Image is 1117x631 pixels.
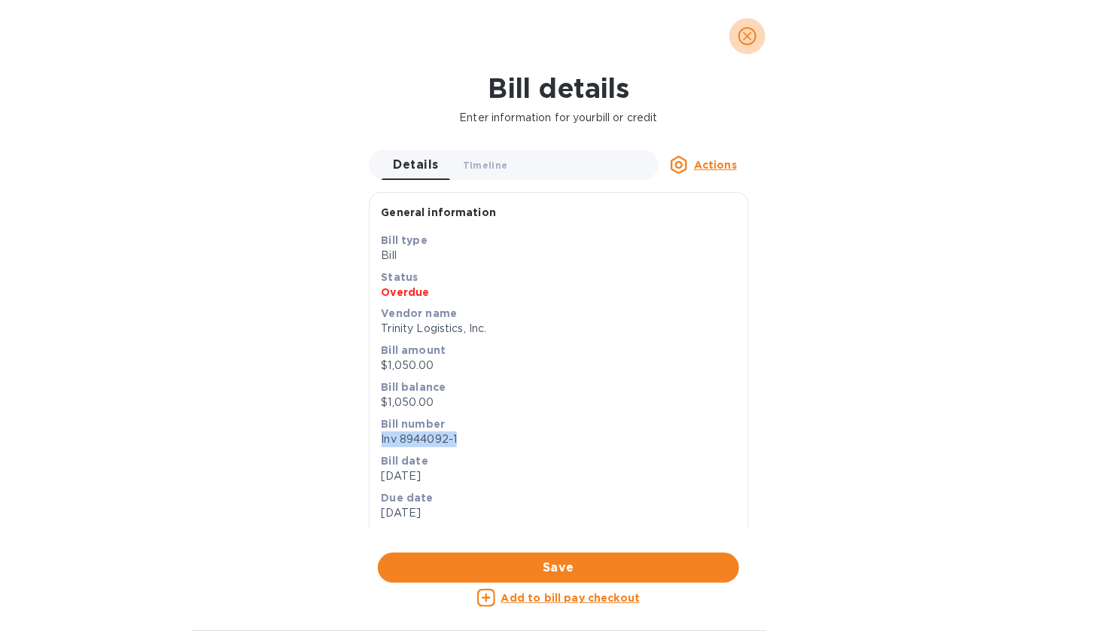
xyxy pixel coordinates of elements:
button: Save [378,553,739,583]
p: Enter information for your bill or credit [12,110,1105,126]
p: Trinity Logistics, Inc. [382,321,736,337]
u: Actions [694,159,737,171]
b: Due date [382,492,434,504]
span: Timeline [463,157,508,173]
button: close [729,18,765,54]
p: [DATE] [382,468,736,484]
p: Overdue [382,285,736,300]
b: Bill type [382,234,428,246]
b: General information [382,206,497,218]
p: Inv 8944092-1 [382,431,736,447]
b: Status [382,271,418,283]
span: Details [394,154,439,175]
b: Bill date [382,455,428,467]
p: Bill [382,248,736,264]
p: $1,050.00 [382,395,736,410]
b: Bill amount [382,344,446,356]
h1: Bill details [12,72,1105,104]
p: [DATE] [382,505,736,521]
u: Add to bill pay checkout [501,592,641,604]
label: Notes (optional) [382,529,461,538]
p: $1,050.00 [382,358,736,373]
b: Vendor name [382,307,458,319]
b: Bill number [382,418,446,430]
span: Save [390,559,727,577]
b: Bill balance [382,381,446,393]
